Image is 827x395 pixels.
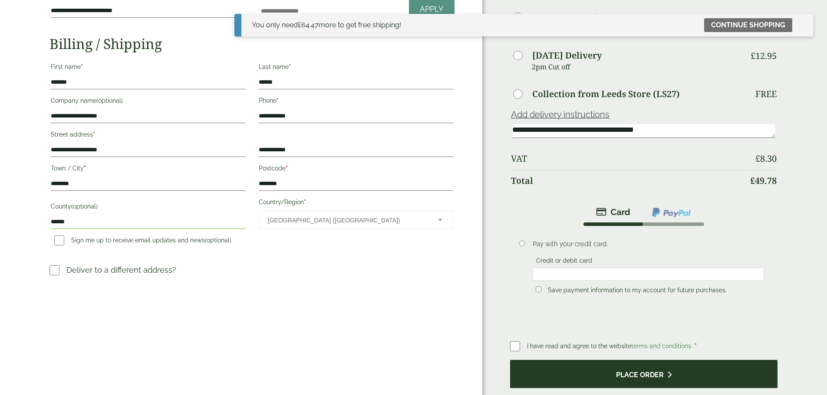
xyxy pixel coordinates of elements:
label: DPD Next Working Day [532,13,631,22]
span: (optional) [96,97,123,104]
a: terms and conditions [631,343,691,349]
abbr: required [93,131,95,138]
label: County [51,200,245,215]
span: (optional) [205,237,231,244]
p: Free [755,89,777,99]
h2: Billing / Shipping [49,36,455,52]
img: stripe.png [596,207,630,217]
span: £ [298,21,301,29]
bdi: 12.95 [751,50,777,62]
abbr: required [304,199,306,206]
label: Company name [51,95,245,109]
abbr: required [289,63,291,70]
abbr: required [286,165,288,172]
p: Deliver to a different address? [66,264,176,276]
label: Country/Region [259,196,453,211]
bdi: 5.95 [755,12,777,23]
span: £ [755,12,760,23]
bdi: 8.30 [755,153,777,164]
div: You only need more to get free shipping! [252,20,401,30]
label: Last name [259,61,453,75]
span: £ [751,50,755,62]
p: 2pm Cut off [532,60,744,73]
span: £ [755,153,760,164]
a: Add delivery instructions [511,109,610,120]
a: Continue shopping [704,18,792,32]
span: (optional) [71,203,98,210]
span: Apply [420,4,444,14]
label: Postcode [259,162,453,177]
input: Sign me up to receive email updates and news(optional) [54,235,64,245]
span: I have read and agree to the website [527,343,693,349]
th: VAT [511,148,744,169]
th: Total [511,170,744,191]
label: [DATE] Delivery [532,51,602,60]
label: Credit or debit card [533,257,596,267]
abbr: required [277,97,279,104]
label: Street address [51,128,245,143]
p: Pay with your credit card. [533,239,764,249]
span: United Kingdom (UK) [268,211,427,229]
label: Sign me up to receive email updates and news [51,237,235,246]
iframe: Secure card payment input frame [535,270,761,278]
span: £ [750,175,755,186]
label: First name [51,61,245,75]
bdi: 49.78 [750,175,777,186]
abbr: required [84,165,86,172]
label: Save payment information to my account for future purchases. [544,287,730,296]
abbr: required [81,63,83,70]
button: Place order [510,360,777,388]
span: Country/Region [259,211,453,229]
label: Phone [259,95,453,109]
abbr: required [695,343,697,349]
label: Town / City [51,162,245,177]
label: Collection from Leeds Store (LS27) [532,90,680,98]
span: 64.47 [298,21,319,29]
img: ppcp-gateway.png [651,207,692,218]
